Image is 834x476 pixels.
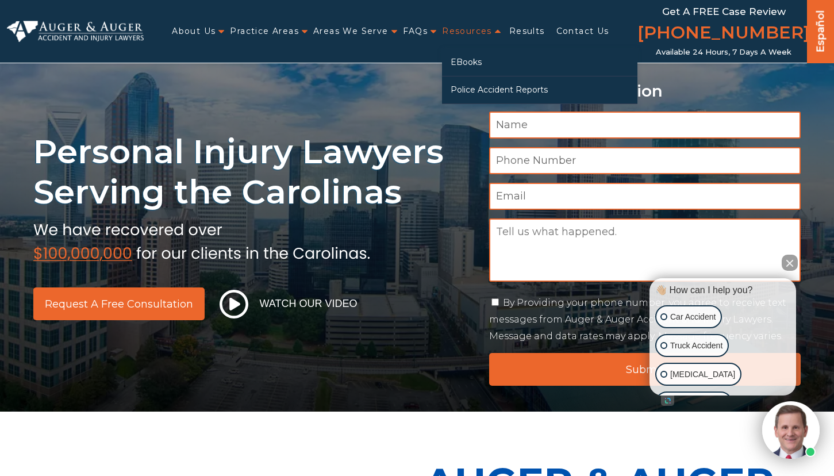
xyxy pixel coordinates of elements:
[489,147,801,174] input: Phone Number
[216,289,361,319] button: Watch Our Video
[661,396,674,406] a: Open intaker chat
[762,401,820,459] img: Intaker widget Avatar
[782,255,798,271] button: Close Intaker Chat Widget
[403,20,428,43] a: FAQs
[670,339,722,353] p: Truck Accident
[230,20,299,43] a: Practice Areas
[489,297,786,341] label: By Providing your phone number, you agree to receive text messages from Auger & Auger Accident an...
[45,299,193,309] span: Request a Free Consultation
[556,20,609,43] a: Contact Us
[489,353,801,386] input: Submit
[662,6,786,17] span: Get a FREE Case Review
[442,20,492,43] a: Resources
[442,49,637,76] a: eBooks
[33,132,475,212] h1: Personal Injury Lawyers Serving the Carolinas
[652,284,793,297] div: 👋🏼 How can I help you?
[7,21,144,41] img: Auger & Auger Accident and Injury Lawyers Logo
[637,20,810,48] a: [PHONE_NUMBER]
[313,20,389,43] a: Areas We Serve
[172,20,216,43] a: About Us
[442,76,637,103] a: Police Accident Reports
[489,112,801,139] input: Name
[33,218,370,262] img: sub text
[509,20,545,43] a: Results
[670,367,735,382] p: [MEDICAL_DATA]
[489,82,801,100] p: Free Case Evaluation
[33,287,205,320] a: Request a Free Consultation
[489,183,801,210] input: Email
[656,48,791,57] span: Available 24 Hours, 7 Days a Week
[670,310,716,324] p: Car Accident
